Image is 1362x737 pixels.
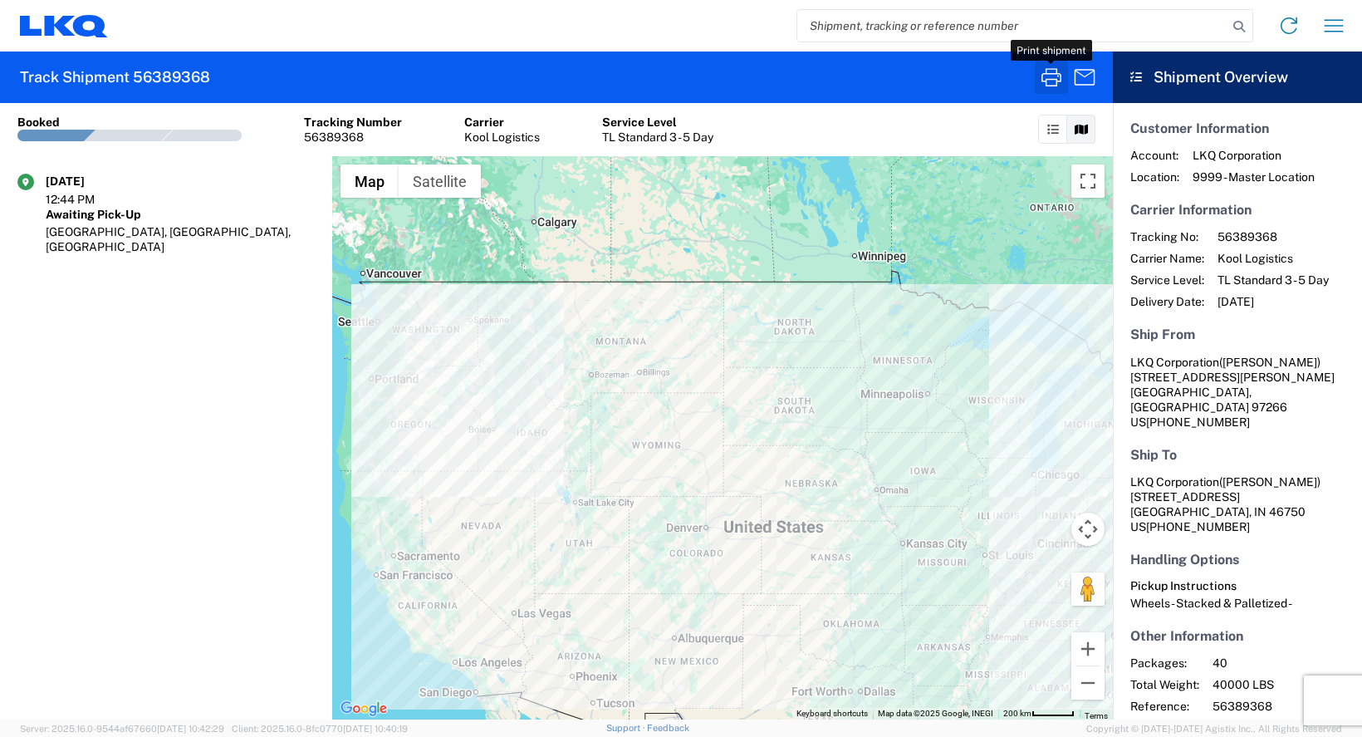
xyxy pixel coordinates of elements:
button: Show street map [340,165,399,198]
button: Map camera controls [1071,513,1105,546]
span: Location: [1130,170,1179,184]
span: LKQ Corporation [1130,356,1219,369]
span: [DATE] [1217,294,1329,309]
button: Show satellite imagery [399,165,481,198]
span: ([PERSON_NAME]) [1219,356,1320,369]
span: 40 [1213,656,1355,671]
span: Account: [1130,148,1179,163]
h2: Track Shipment 56389368 [20,67,210,87]
span: Server: 2025.16.0-9544af67660 [20,724,224,734]
h6: Pickup Instructions [1130,579,1345,593]
div: 12:44 PM [46,192,129,207]
address: [GEOGRAPHIC_DATA], IN 46750 US [1130,474,1345,534]
button: Toggle fullscreen view [1071,165,1105,198]
span: Carrier Name: [1130,251,1204,266]
span: ([PERSON_NAME]) [1219,475,1320,489]
span: LKQ Corporation [STREET_ADDRESS] [1130,475,1320,504]
span: LKQ Corporation [1193,148,1315,163]
input: Shipment, tracking or reference number [797,10,1227,42]
span: 40000 LBS [1213,677,1355,692]
span: Delivery Date: [1130,294,1204,309]
div: Tracking Number [304,115,402,130]
h5: Other Information [1130,628,1345,644]
span: 9999 - Master Location [1193,170,1315,184]
span: [DATE] 10:42:29 [157,724,224,734]
div: Kool Logistics [464,130,540,145]
span: [STREET_ADDRESS][PERSON_NAME] [1130,371,1335,384]
header: Shipment Overview [1113,52,1362,103]
button: Map Scale: 200 km per 48 pixels [998,708,1080,720]
a: Feedback [647,723,689,733]
span: Tracking No: [1130,229,1204,244]
span: Client: 2025.16.0-8fc0770 [232,724,408,734]
h5: Ship To [1130,447,1345,463]
span: [DATE] 10:40:19 [343,724,408,734]
div: Service Level [602,115,713,130]
button: Keyboard shortcuts [796,708,868,720]
button: Zoom out [1071,666,1105,700]
a: Support [606,723,648,733]
span: 56389368 [1213,699,1355,714]
div: [DATE] [46,174,129,189]
a: Terms [1085,711,1108,720]
span: [PHONE_NUMBER] [1146,415,1250,429]
span: Packages: [1130,656,1199,671]
a: Open this area in Google Maps (opens a new window) [336,698,391,720]
button: Drag Pegman onto the map to open Street View [1071,572,1105,606]
span: Kool Logistics [1217,251,1329,266]
span: Total Weight: [1130,677,1199,692]
img: Google [336,698,391,720]
span: TL Standard 3 - 5 Day [1217,273,1329,287]
span: [PHONE_NUMBER] [1146,520,1250,533]
div: Booked [17,115,60,130]
span: Map data ©2025 Google, INEGI [878,709,993,718]
h5: Carrier Information [1130,202,1345,218]
button: Zoom in [1071,632,1105,666]
div: [GEOGRAPHIC_DATA], [GEOGRAPHIC_DATA], [GEOGRAPHIC_DATA] [46,224,315,254]
span: Reference: [1130,699,1199,714]
div: 56389368 [304,130,402,145]
address: [GEOGRAPHIC_DATA], [GEOGRAPHIC_DATA] 97266 US [1130,355,1345,430]
span: Service Level: [1130,273,1204,287]
div: Carrier [464,115,540,130]
h5: Handling Options [1130,552,1345,567]
span: 56389368 [1217,229,1329,244]
h5: Ship From [1130,327,1345,342]
div: Awaiting Pick-Up [46,207,315,222]
div: TL Standard 3 - 5 Day [602,130,713,145]
h5: Customer Information [1130,120,1345,136]
span: Copyright © [DATE]-[DATE] Agistix Inc., All Rights Reserved [1086,721,1342,736]
span: 200 km [1003,709,1031,718]
div: Wheels - Stacked & Palletized - [1130,596,1345,611]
